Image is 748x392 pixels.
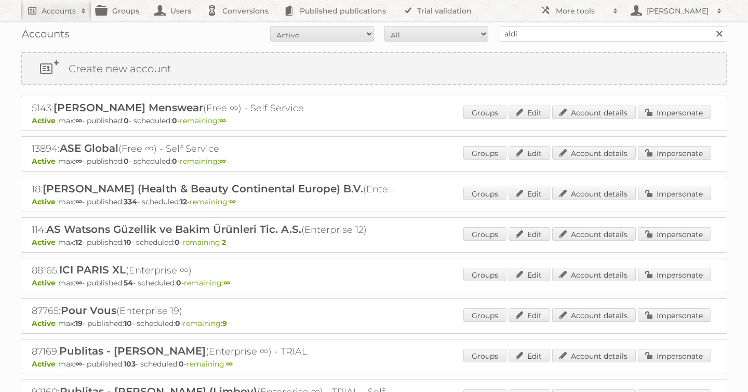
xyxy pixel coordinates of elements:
p: max: - published: - scheduled: - [32,238,716,247]
h2: 88165: (Enterprise ∞) [32,264,395,277]
strong: 0 [172,116,177,125]
span: remaining: [190,197,236,206]
strong: 0 [175,238,180,247]
a: Impersonate [638,146,711,160]
span: Active [32,278,58,288]
span: remaining: [184,278,230,288]
strong: ∞ [223,278,230,288]
h2: 87169: (Enterprise ∞) - TRIAL [32,345,395,358]
strong: ∞ [219,156,226,166]
strong: ∞ [229,197,236,206]
a: Account details [552,268,636,281]
p: max: - published: - scheduled: - [32,156,716,166]
strong: ∞ [75,359,82,369]
h2: 13894: (Free ∞) - Self Service [32,142,395,155]
h2: 18: (Enterprise ∞) [32,182,395,196]
span: Active [32,238,58,247]
span: Active [32,116,58,125]
strong: 9 [222,319,227,328]
a: Impersonate [638,106,711,119]
h2: 114: (Enterprise 12) [32,223,395,237]
span: remaining: [180,156,226,166]
a: Groups [463,106,506,119]
p: max: - published: - scheduled: - [32,197,716,206]
a: Groups [463,268,506,281]
strong: ∞ [75,278,82,288]
strong: 2 [222,238,226,247]
a: Account details [552,349,636,362]
strong: ∞ [75,156,82,166]
strong: 10 [124,238,131,247]
span: [PERSON_NAME] (Health & Beauty Continental Europe) B.V. [43,182,363,195]
a: Edit [509,349,550,362]
strong: 334 [124,197,137,206]
span: remaining: [180,116,226,125]
a: Edit [509,227,550,241]
span: Active [32,197,58,206]
strong: 12 [180,197,187,206]
a: Groups [463,349,506,362]
a: Edit [509,268,550,281]
strong: ∞ [75,116,82,125]
strong: 12 [75,238,82,247]
h2: [PERSON_NAME] [644,6,712,16]
strong: ∞ [219,116,226,125]
strong: 10 [124,319,132,328]
span: ICI PARIS XL [59,264,126,276]
h2: More tools [556,6,608,16]
a: Impersonate [638,349,711,362]
strong: 0 [124,156,129,166]
h2: 87765: (Enterprise 19) [32,304,395,318]
a: Impersonate [638,227,711,241]
strong: 54 [124,278,133,288]
strong: 0 [179,359,184,369]
a: Edit [509,146,550,160]
span: ASE Global [60,142,118,154]
strong: ∞ [226,359,233,369]
strong: 0 [175,319,180,328]
a: Account details [552,187,636,200]
a: Impersonate [638,187,711,200]
h2: 5143: (Free ∞) - Self Service [32,101,395,115]
a: Groups [463,308,506,322]
a: Groups [463,227,506,241]
strong: 103 [124,359,136,369]
strong: 0 [124,116,129,125]
a: Account details [552,106,636,119]
span: AS Watsons Güzellik ve Bakim Ürünleri Tic. A.S. [46,223,301,236]
span: Active [32,359,58,369]
p: max: - published: - scheduled: - [32,319,716,328]
h2: Accounts [42,6,76,16]
p: max: - published: - scheduled: - [32,278,716,288]
a: Groups [463,146,506,160]
span: remaining: [186,359,233,369]
strong: ∞ [75,197,82,206]
span: [PERSON_NAME] Menswear [54,101,203,114]
a: Groups [463,187,506,200]
a: Edit [509,187,550,200]
span: Active [32,319,58,328]
p: max: - published: - scheduled: - [32,359,716,369]
a: Edit [509,308,550,322]
span: remaining: [182,238,226,247]
span: Active [32,156,58,166]
a: Impersonate [638,308,711,322]
span: Pour Vous [61,304,116,317]
a: Account details [552,227,636,241]
strong: 19 [75,319,83,328]
a: Impersonate [638,268,711,281]
a: Create new account [22,53,726,84]
span: remaining: [183,319,227,328]
a: Account details [552,146,636,160]
a: Account details [552,308,636,322]
strong: 0 [172,156,177,166]
a: Edit [509,106,550,119]
span: Publitas - [PERSON_NAME] [59,345,206,357]
p: max: - published: - scheduled: - [32,116,716,125]
strong: 0 [176,278,181,288]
